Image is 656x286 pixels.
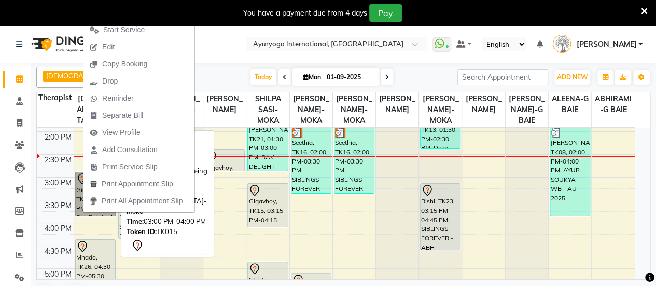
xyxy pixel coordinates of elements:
span: [PERSON_NAME]-MOKA [333,92,375,127]
div: You have a payment due from 4 days [243,8,367,19]
button: Pay [369,4,402,22]
button: ADD NEW [554,70,590,85]
span: Drop [102,76,118,87]
span: Time: [127,217,144,225]
div: 3:30 PM [43,200,74,211]
div: [PERSON_NAME], TK08, 02:00 PM-04:00 PM, AYUR SOUKYA - WB - AU - 2025 [550,127,590,216]
div: Therapist [37,92,74,103]
div: 4:00 PM [43,223,74,234]
input: 2025-09-01 [324,70,375,85]
div: Rishi, TK23, 03:15 PM-04:45 PM, SIBLINGS FOREVER - ABH + [PERSON_NAME] [421,184,460,250]
span: ADD NEW [557,73,588,81]
span: Today [250,69,276,85]
span: [PERSON_NAME] [203,92,246,116]
span: [PERSON_NAME] [376,92,418,116]
div: 5:00 PM [43,269,74,280]
div: 2:30 PM [43,155,74,166]
div: Seethia, TK16, 02:00 PM-03:30 PM, SIBLINGS FOREVER - ABH + [PERSON_NAME] [334,127,374,193]
div: Gigavhoy, TK15, 02:30 PM-03:00 PM, Consultation with [PERSON_NAME] at [GEOGRAPHIC_DATA] [205,150,244,171]
img: printall.png [90,197,97,205]
span: [DEMOGRAPHIC_DATA]-MOKA [46,72,147,80]
div: Seethia, TK16, 02:00 PM-03:30 PM, SIBLINGS FOREVER - ABH + [PERSON_NAME] [291,127,331,193]
div: 03:00 PM-04:00 PM [127,216,208,227]
img: printapt.png [90,180,97,188]
span: Token ID: [127,227,157,236]
span: Print Service Slip [102,161,158,172]
span: [PERSON_NAME]-MOKA [419,92,462,127]
img: logo [26,30,97,59]
span: Mon [300,73,324,81]
div: Gigavhoy, TK15, 03:15 PM-04:15 PM, Rujahari (Ayurvedic pain relieveing massage) [248,184,287,227]
span: Print Appointment Slip [102,179,173,189]
div: Mhado, TK26, 04:30 PM-05:30 PM, Rujahari (Ayurvedic pain relieveing massage) [76,240,115,283]
span: Print All Appointment Slip [102,196,183,207]
img: Dr ADARSH THAIKKADATH [553,35,571,53]
span: [PERSON_NAME]-MOKA [290,92,332,127]
span: Separate Bill [102,110,143,121]
span: Edit [102,42,115,52]
span: Reminder [102,93,134,104]
div: 3:00 PM [43,178,74,188]
span: Copy Booking [102,59,147,70]
div: Mrs [PERSON_NAME], TK21, 01:30 PM-03:00 PM, RAKHI DELIGHT - ABH + KSH [248,105,287,171]
span: Start Service [103,24,145,35]
input: Search Appointment [457,69,548,85]
span: [PERSON_NAME]-G BAIE [506,92,548,127]
span: ABHIRAMI-G BAIE [592,92,635,116]
div: 4:30 PM [43,246,74,257]
div: TK015 [127,227,208,237]
span: [PERSON_NAME] [462,92,505,116]
span: [PERSON_NAME] [576,39,636,50]
div: 2:00 PM [43,132,74,143]
span: ALEENA-G BAIE [549,92,591,116]
span: SHILPA SASI-MOKA [246,92,289,127]
span: View Profile [102,127,141,138]
span: [DEMOGRAPHIC_DATA]-MOKA [74,92,117,127]
span: Add Consultation [102,144,158,155]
